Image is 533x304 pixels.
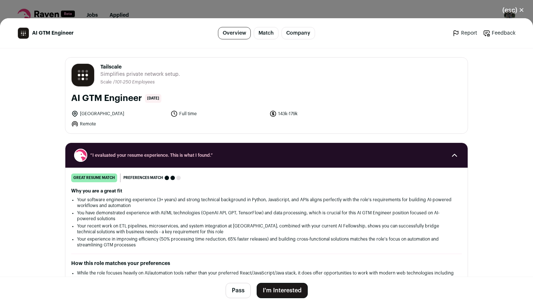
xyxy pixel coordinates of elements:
[100,71,180,78] span: Simplifies private network setup.
[77,210,456,222] li: You have demonstrated experience with AI/ML technologies (OpenAI API, GPT, TensorFlow) and data p...
[254,27,279,39] a: Match
[269,110,364,117] li: 143k-179k
[170,110,265,117] li: Full time
[77,270,456,282] li: While the role focuses heavily on AI/automation tools rather than your preferred React/JavaScript...
[77,223,456,235] li: Your recent work on ETL pipelines, microservices, and system integration at [GEOGRAPHIC_DATA], co...
[483,30,515,37] a: Feedback
[494,2,533,18] button: Close modal
[71,110,166,117] li: [GEOGRAPHIC_DATA]
[100,63,180,71] span: Tailscale
[218,27,251,39] a: Overview
[123,174,163,182] span: Preferences match
[77,197,456,208] li: Your software engineering experience (3+ years) and strong technical background in Python, JavaSc...
[281,27,315,39] a: Company
[115,80,155,84] span: 101-250 Employees
[32,30,74,37] span: AI GTM Engineer
[100,79,113,85] li: Scale
[113,79,155,85] li: /
[452,30,477,37] a: Report
[71,120,166,128] li: Remote
[145,94,161,103] span: [DATE]
[226,283,251,298] button: Pass
[71,174,117,182] div: great resume match
[71,188,462,194] h2: Why you are a great fit
[72,64,94,86] img: 1b38b7df76d57435d400bfa6019e7f6df232de2791a38ffeabae3b0ff0f703ed.jpg
[18,28,29,39] img: 1b38b7df76d57435d400bfa6019e7f6df232de2791a38ffeabae3b0ff0f703ed.jpg
[71,93,142,104] h1: AI GTM Engineer
[71,260,462,267] h2: How this role matches your preferences
[77,236,456,248] li: Your experience in improving efficiency (50% processing time reduction, 65% faster releases) and ...
[90,152,443,158] span: “I evaluated your resume experience. This is what I found.”
[257,283,308,298] button: I'm Interested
